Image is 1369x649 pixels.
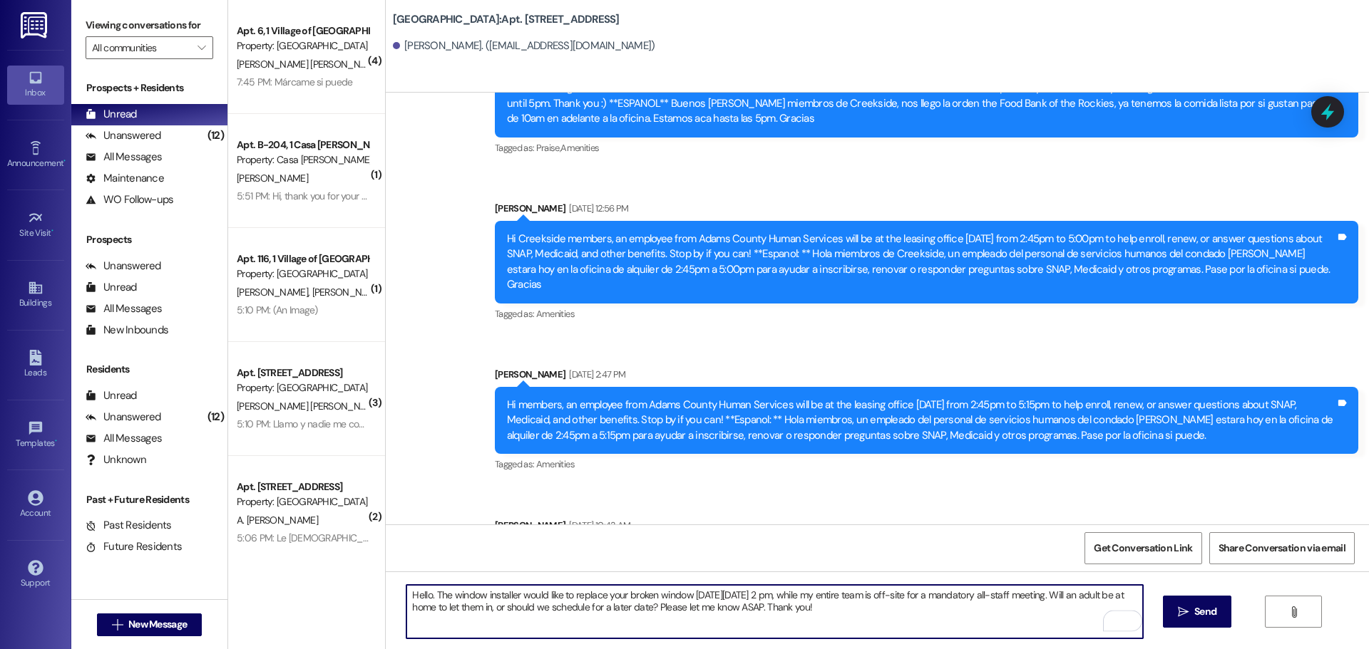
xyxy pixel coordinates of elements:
div: Property: Casa [PERSON_NAME] [237,152,369,167]
div: Unanswered [86,259,161,274]
div: 5:10 PM: (An Image) [237,303,318,316]
div: Unanswered [86,410,161,425]
div: Property: [GEOGRAPHIC_DATA] [237,494,369,509]
a: Templates • [7,416,64,455]
div: New Inbounds [86,323,168,338]
textarea: To enrich screen reader interactions, please activate Accessibility in Grammarly extension settings [406,585,1142,638]
a: Site Visit • [7,206,64,244]
div: Hi Creekside members, an employee from Adams County Human Services will be at the leasing office ... [507,232,1335,293]
div: Hi members, an employee from Adams County Human Services will be at the leasing office [DATE] fro... [507,398,1335,443]
div: [PERSON_NAME] [495,201,1358,221]
span: Amenities [536,458,575,470]
div: Tagged as: [495,303,1358,324]
div: Apt. 116, 1 Village of [GEOGRAPHIC_DATA] [237,251,369,266]
div: Apt. [STREET_ADDRESS] [237,479,369,494]
b: [GEOGRAPHIC_DATA]: Apt. [STREET_ADDRESS] [393,12,620,27]
div: Unanswered [86,128,161,143]
i:  [112,619,123,630]
button: Get Conversation Link [1085,532,1201,564]
div: Apt. [STREET_ADDRESS] [237,365,369,380]
div: Maintenance [86,171,164,186]
span: Send [1194,604,1216,619]
div: Apt. B-204, 1 Casa [PERSON_NAME] [237,137,369,152]
div: (12) [204,125,227,147]
div: [PERSON_NAME] [495,518,1358,538]
span: [PERSON_NAME] [PERSON_NAME] [312,286,456,298]
span: [PERSON_NAME] [PERSON_NAME] [237,400,381,412]
span: [PERSON_NAME] [237,172,308,185]
div: [PERSON_NAME] [495,367,1358,387]
div: Past Residents [86,518,172,533]
div: Past + Future Residents [71,492,227,507]
span: [PERSON_NAME] [237,286,312,298]
button: New Message [97,613,202,636]
div: [DATE] 2:47 PM [565,367,625,382]
div: [DATE] 10:43 AM [565,518,630,533]
div: All Messages [86,431,162,446]
label: Viewing conversations for [86,14,213,36]
i:  [1288,606,1299,618]
a: Account [7,486,64,524]
div: All Messages [86,150,162,165]
span: Amenities [536,308,575,320]
div: Residents [71,362,227,377]
span: Get Conversation Link [1094,541,1192,556]
div: Unread [86,280,137,295]
a: Leads [7,346,64,384]
button: Share Conversation via email [1209,532,1355,564]
a: Buildings [7,276,64,314]
img: ResiDesk Logo [21,12,50,38]
span: Praise , [536,142,560,154]
div: 7:45 PM: Márcame si puede [237,76,353,88]
input: All communities [92,36,190,59]
div: Property: [GEOGRAPHIC_DATA] [237,38,369,53]
div: Unknown [86,452,146,467]
i:  [1178,606,1189,618]
div: Property: [GEOGRAPHIC_DATA] [237,380,369,395]
div: Future Residents [86,539,182,554]
a: Inbox [7,66,64,104]
div: Property: [GEOGRAPHIC_DATA] [237,266,369,281]
div: Apt. 6, 1 Village of [GEOGRAPHIC_DATA] [237,24,369,38]
div: (12) [204,406,227,428]
span: • [51,226,53,236]
div: Unread [86,388,137,403]
div: 5:06 PM: Le [DEMOGRAPHIC_DATA] risa una imagen [237,531,454,544]
span: • [55,436,57,446]
span: • [63,156,66,166]
span: New Message [128,617,187,632]
i:  [198,42,205,53]
div: All Messages [86,301,162,316]
span: Amenities [560,142,599,154]
div: Tagged as: [495,137,1358,158]
div: Prospects + Residents [71,81,227,95]
div: [DATE] 12:56 PM [565,201,628,216]
div: [PERSON_NAME]. ([EMAIL_ADDRESS][DOMAIN_NAME]) [393,38,655,53]
div: 5:51 PM: Hi, thank you for your message. Our team will get back to you [DATE] between the hours of [237,189,644,202]
button: Send [1163,596,1232,628]
span: Share Conversation via email [1219,541,1345,556]
div: Good morning Creekside members, we received the Food Bank of the Rockies order and have the food ... [507,81,1335,126]
span: [PERSON_NAME] [PERSON_NAME] [237,58,386,71]
div: Unread [86,107,137,122]
div: 5:10 PM: Llamo y nadie me contesta [237,417,385,430]
div: WO Follow-ups [86,192,173,207]
div: Prospects [71,232,227,247]
a: Support [7,556,64,594]
span: A. [PERSON_NAME] [237,514,318,526]
div: Tagged as: [495,454,1358,474]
